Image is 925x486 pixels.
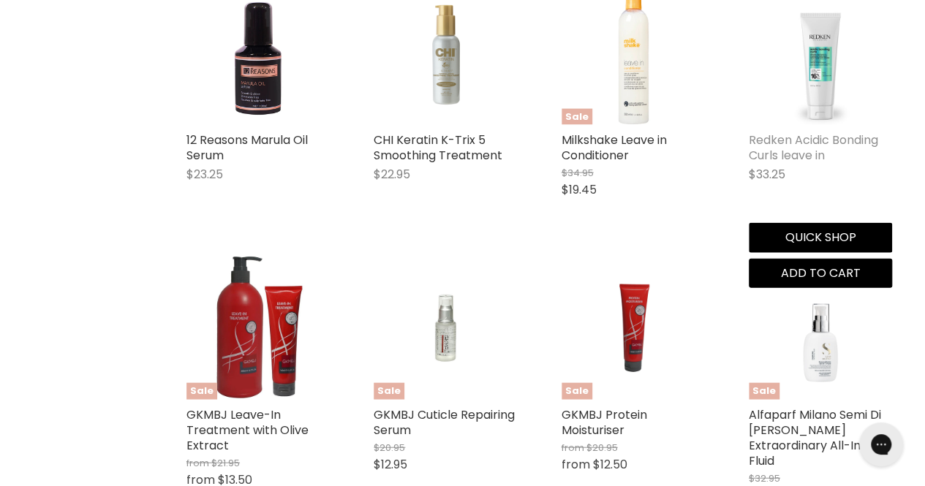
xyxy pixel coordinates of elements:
[749,223,892,252] button: Quick shop
[186,257,330,400] img: GKMBJ Leave-In Treatment with Olive Extract
[749,257,892,400] a: Alfaparf Milano Semi Di Lino Diamond Extraordinary All-In-1 FluidSale
[562,280,705,376] img: GKMBJ Protein Moisturiser
[374,406,515,438] a: GKMBJ Cuticle Repairing Serum
[749,166,785,183] span: $33.25
[749,257,892,400] img: Alfaparf Milano Semi Di Lino Diamond Extraordinary All-In-1 Fluid
[749,406,881,469] a: Alfaparf Milano Semi Di [PERSON_NAME] Extraordinary All-In-1 Fluid
[562,109,592,126] span: Sale
[186,456,209,470] span: from
[186,383,217,400] span: Sale
[186,406,309,454] a: GKMBJ Leave-In Treatment with Olive Extract
[186,132,308,164] a: 12 Reasons Marula Oil Serum
[374,257,517,400] a: GKMBJ Cuticle Repairing SerumSale
[749,259,892,288] button: Add to cart
[562,132,667,164] a: Milkshake Leave in Conditioner
[374,166,410,183] span: $22.95
[780,265,860,281] span: Add to cart
[374,441,405,455] span: $20.95
[852,417,910,471] iframe: Gorgias live chat messenger
[398,257,494,400] img: GKMBJ Cuticle Repairing Serum
[562,441,584,455] span: from
[749,471,780,485] span: $32.95
[562,406,647,438] a: GKMBJ Protein Moisturiser
[562,257,705,400] a: GKMBJ Protein MoisturiserSale
[749,132,878,164] a: Redken Acidic Bonding Curls leave in
[593,456,627,473] span: $12.50
[374,383,404,400] span: Sale
[186,166,223,183] span: $23.25
[586,441,618,455] span: $20.95
[186,257,330,400] a: GKMBJ Leave-In Treatment with Olive ExtractSale
[749,383,779,400] span: Sale
[562,166,594,180] span: $34.95
[562,181,597,198] span: $19.45
[374,456,407,473] span: $12.95
[562,456,590,473] span: from
[211,456,240,470] span: $21.95
[374,132,502,164] a: CHI Keratin K-Trix 5 Smoothing Treatment
[562,383,592,400] span: Sale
